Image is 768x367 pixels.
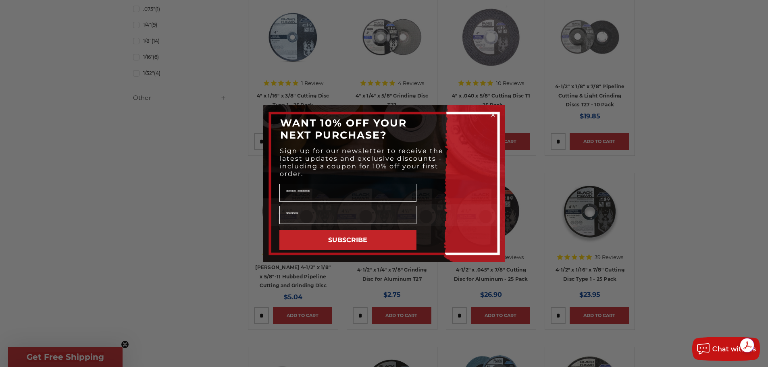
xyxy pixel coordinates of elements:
[279,206,416,224] input: Email
[279,230,416,250] button: SUBSCRIBE
[280,117,407,141] span: WANT 10% OFF YOUR NEXT PURCHASE?
[692,337,760,361] button: Chat with us
[280,147,443,178] span: Sign up for our newsletter to receive the latest updates and exclusive discounts - including a co...
[712,345,756,353] span: Chat with us
[489,111,497,119] button: Close dialog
